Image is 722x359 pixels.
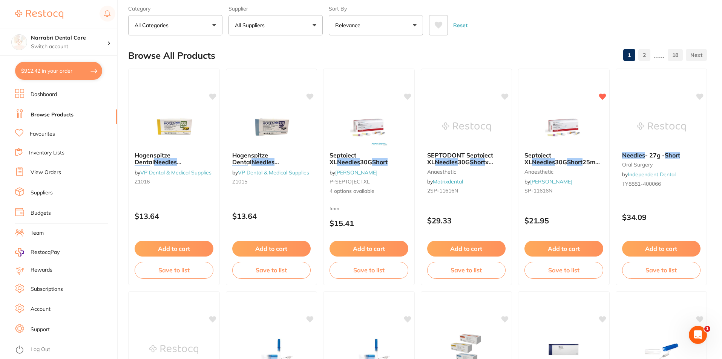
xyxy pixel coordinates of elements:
span: 30G [458,158,470,166]
a: View Orders [31,169,61,176]
span: by [135,169,212,176]
p: ...... [653,51,665,60]
b: SEPTODONT Septoject XL Needles 30G Short x 25mm (100) [427,152,506,166]
a: Dashboard [31,91,57,98]
img: Restocq Logo [15,10,63,19]
span: RestocqPay [31,249,60,256]
label: Category [128,5,222,12]
a: Matrixdental [433,178,463,185]
em: Short [135,165,150,173]
b: Needles - 27g - Short [622,152,701,159]
b: Septoject XL Needles 30G Short [330,152,408,166]
p: $21.95 [524,216,603,225]
img: RestocqPay [15,248,24,257]
img: Hogenspitze Dental Needles Short 27Gx21mm Imperial Thread Box Of 100 [247,108,296,146]
em: Short [567,158,583,166]
b: Hogenspitze Dental Needles Short 27Gx21mm Imperial Thread Box Of 100 [232,152,311,166]
button: Add to cart [135,241,213,257]
em: Needles [154,158,177,166]
button: Relevance [329,15,423,35]
button: Save to list [427,262,506,278]
span: 4 options available [330,188,408,195]
span: 30G [360,158,372,166]
span: Hogenspitze Dental [135,151,170,166]
button: Log Out [15,344,115,356]
h4: Narrabri Dental Care [31,34,107,42]
span: 30Gx21mm Imperial Thread Box Of 100 [135,165,208,180]
span: SEPTODONT Septoject XL [427,151,493,166]
button: Add to cart [232,241,311,257]
span: 2SP-11616N [427,187,458,194]
img: SEPTODONT Septoject XL Needles 30G Short x 25mm (100) [442,108,491,146]
a: Budgets [31,209,51,217]
a: 2 [638,47,650,63]
a: 18 [668,47,683,63]
span: TY8881-400066 [622,180,661,187]
small: oral surgery [622,162,701,168]
img: Hogenspitze Dental Needles Short 30Gx21mm Imperial Thread Box Of 100 [149,108,198,146]
b: Hogenspitze Dental Needles Short 30Gx21mm Imperial Thread Box Of 100 [135,152,213,166]
a: VP Dental & Medical Supplies [140,169,212,176]
span: by [622,171,676,178]
span: Septoject XL [524,151,551,166]
p: $15.41 [330,219,408,228]
iframe: Intercom live chat [689,326,707,344]
em: Needles [435,158,458,166]
em: Short [372,158,388,166]
span: Z1016 [135,178,150,185]
small: anaesthetic [524,169,603,175]
label: Sort By [329,5,423,12]
span: 1 [704,326,710,332]
a: Rewards [31,266,52,274]
span: 27Gx21mm Imperial Thread Box Of 100 [232,165,306,180]
p: All Categories [135,21,172,29]
button: Save to list [622,262,701,278]
p: $34.09 [622,213,701,222]
span: by [427,178,463,185]
a: Restocq Logo [15,6,63,23]
em: Needles [251,158,274,166]
a: Suppliers [31,189,53,197]
span: 25mm Box of 100 [524,158,601,173]
em: Short [665,151,680,159]
button: Save to list [232,262,311,278]
button: Save to list [330,262,408,278]
span: 30G [555,158,567,166]
p: $13.64 [232,212,311,220]
p: $29.33 [427,216,506,225]
img: Septoject XL Needles 30G Short [344,108,393,146]
span: Hogenspitze Dental [232,151,268,166]
span: SP-11616N [524,187,552,194]
button: Reset [451,15,470,35]
button: Save to list [135,262,213,278]
a: Inventory Lists [29,149,64,157]
span: by [524,178,572,185]
em: Short [470,158,485,166]
a: [PERSON_NAME] [335,169,377,176]
h2: Browse All Products [128,50,215,61]
p: Relevance [335,21,363,29]
button: $912.42 in your order [15,62,102,80]
span: P-SEPTOJECTXL [330,178,370,185]
span: Septoject XL [330,151,356,166]
em: Needles [532,158,555,166]
p: Switch account [31,43,107,50]
em: Short [232,165,248,173]
a: Subscriptions [31,286,63,293]
p: All Suppliers [235,21,268,29]
button: Add to cart [524,241,603,257]
span: - 27g - [645,151,665,159]
button: Add to cart [427,241,506,257]
a: Support [31,326,50,333]
span: by [330,169,377,176]
span: x 25mm (100) [427,158,493,173]
a: Account [31,306,51,313]
button: All Categories [128,15,222,35]
small: anaesthetic [427,169,506,175]
span: by [232,169,309,176]
a: Team [31,229,44,237]
em: Needles [337,158,360,166]
button: Save to list [524,262,603,278]
a: Log Out [31,346,50,353]
em: Needles [622,151,645,159]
